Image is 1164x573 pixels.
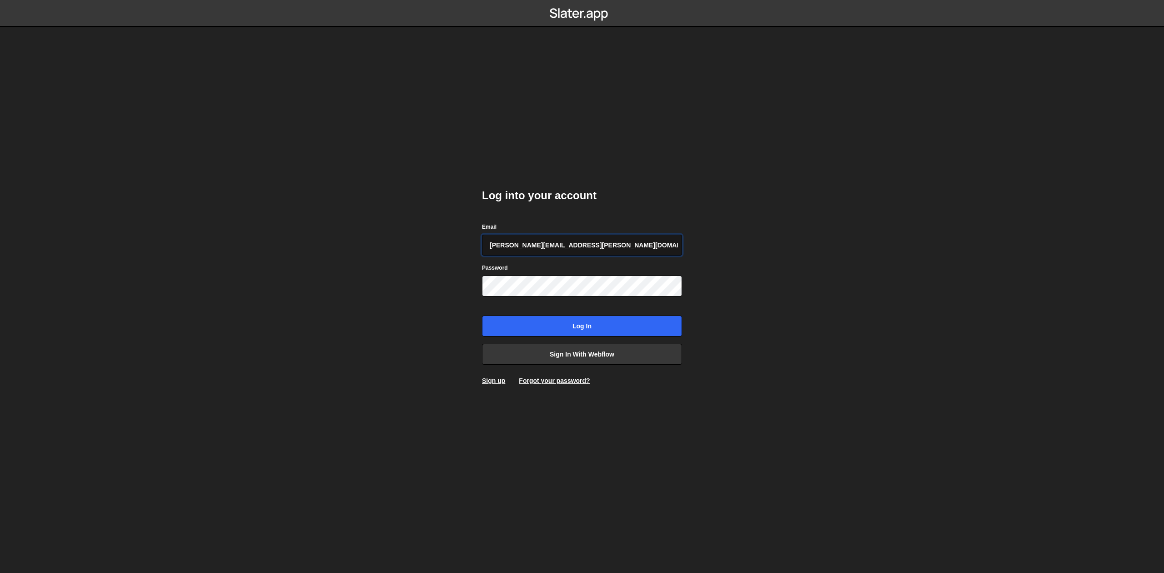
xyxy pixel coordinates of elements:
a: Forgot your password? [519,377,590,384]
input: Log in [482,316,682,337]
label: Email [482,222,497,231]
label: Password [482,263,508,272]
a: Sign up [482,377,505,384]
h2: Log into your account [482,188,682,203]
a: Sign in with Webflow [482,344,682,365]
